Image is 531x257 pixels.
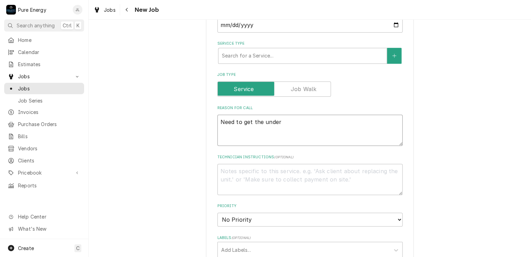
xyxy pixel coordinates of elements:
span: Create [18,245,34,251]
span: K [76,22,80,29]
label: Job Type [217,72,403,78]
span: Purchase Orders [18,121,81,128]
span: ( optional ) [231,236,251,240]
label: Service Type [217,41,403,46]
span: New Job [133,5,159,15]
label: Reason For Call [217,105,403,111]
a: Jobs [91,4,118,16]
span: Jobs [104,6,116,14]
span: C [76,245,80,252]
span: Calendar [18,48,81,56]
span: Jobs [18,73,70,80]
a: Purchase Orders [4,118,84,130]
span: Clients [18,157,81,164]
span: Search anything [17,22,55,29]
span: Pricebook [18,169,70,176]
a: Go to Jobs [4,71,84,82]
span: Invoices [18,108,81,116]
a: Home [4,34,84,46]
a: Calendar [4,46,84,58]
a: Invoices [4,106,84,118]
span: Jobs [18,85,81,92]
div: P [6,5,16,15]
button: Create New Service [387,48,402,64]
span: Ctrl [63,22,72,29]
a: Clients [4,155,84,166]
a: Go to Help Center [4,211,84,222]
a: Go to What's New [4,223,84,234]
span: Job Series [18,97,81,104]
div: Pure Energy [18,6,46,14]
textarea: Need to get the under [217,115,403,146]
input: yyyy-mm-dd [217,17,403,33]
div: Priority [217,203,403,227]
label: Priority [217,203,403,209]
button: Navigate back [121,4,133,15]
div: Reason For Call [217,105,403,146]
a: Job Series [4,95,84,106]
a: Bills [4,131,84,142]
button: Search anythingCtrlK [4,19,84,32]
span: Reports [18,182,81,189]
label: Technician Instructions [217,154,403,160]
span: Bills [18,133,81,140]
svg: Create New Service [392,53,396,58]
div: Pure Energy's Avatar [6,5,16,15]
div: JL [73,5,82,15]
a: Estimates [4,59,84,70]
div: Date Received [217,8,403,32]
span: ( optional ) [274,155,294,159]
div: Job Type [217,72,403,97]
a: Go to Pricebook [4,167,84,178]
div: James Linnenkamp's Avatar [73,5,82,15]
span: Help Center [18,213,80,220]
div: Service Type [217,41,403,63]
span: Estimates [18,61,81,68]
a: Jobs [4,83,84,94]
div: Technician Instructions [217,154,403,195]
label: Labels [217,235,403,241]
a: Vendors [4,143,84,154]
span: Home [18,36,81,44]
span: Vendors [18,145,81,152]
a: Reports [4,180,84,191]
span: What's New [18,225,80,232]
